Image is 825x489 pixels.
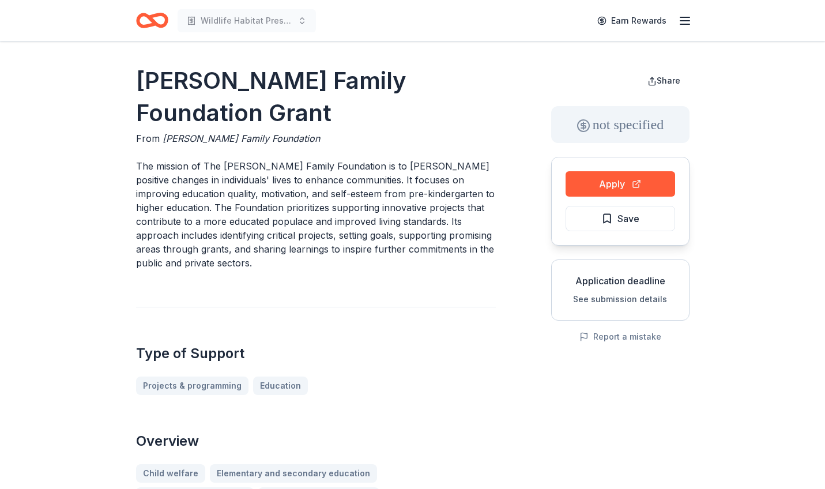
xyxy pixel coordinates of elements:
div: From [136,131,496,145]
span: Share [657,76,680,85]
span: [PERSON_NAME] Family Foundation [163,133,320,144]
a: Education [253,377,308,395]
button: Apply [566,171,675,197]
a: Earn Rewards [590,10,673,31]
span: Save [617,211,639,226]
button: Report a mistake [579,330,661,344]
h2: Overview [136,432,496,450]
a: Home [136,7,168,34]
h1: [PERSON_NAME] Family Foundation Grant [136,65,496,129]
button: Wildlife Habitat Preservation [178,9,316,32]
span: Wildlife Habitat Preservation [201,14,293,28]
button: Save [566,206,675,231]
button: See submission details [573,292,667,306]
h2: Type of Support [136,344,496,363]
button: Share [638,69,690,92]
div: not specified [551,106,690,143]
div: Application deadline [561,274,680,288]
p: The mission of The [PERSON_NAME] Family Foundation is to [PERSON_NAME] positive changes in indivi... [136,159,496,270]
a: Projects & programming [136,377,248,395]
